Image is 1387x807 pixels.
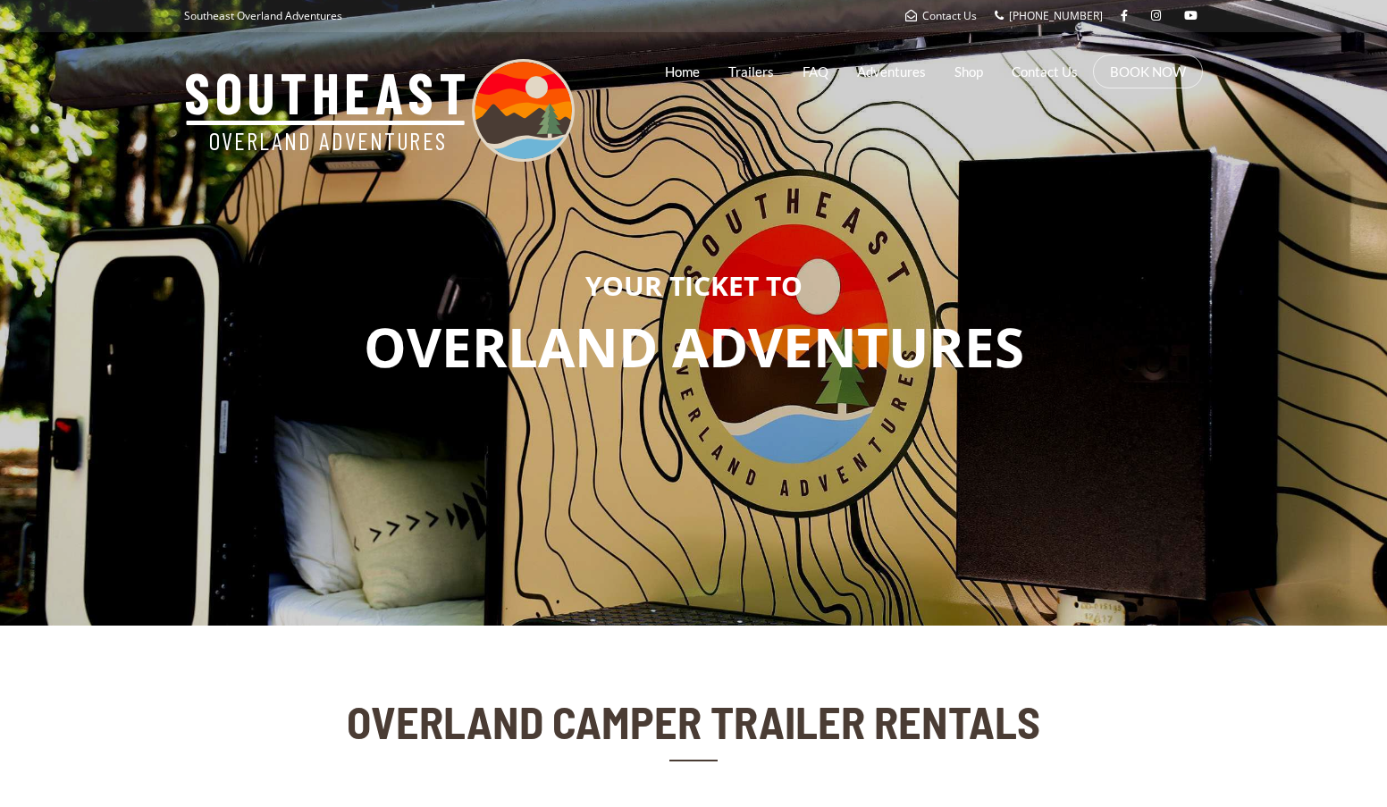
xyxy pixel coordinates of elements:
a: Adventures [857,49,926,94]
span: [PHONE_NUMBER] [1009,8,1103,23]
a: [PHONE_NUMBER] [995,8,1103,23]
img: Southeast Overland Adventures [184,59,575,162]
a: FAQ [803,49,828,94]
p: Southeast Overland Adventures [184,4,342,28]
a: Trailers [728,49,774,94]
a: Home [665,49,700,94]
a: BOOK NOW [1110,63,1186,80]
span: Contact Us [922,8,977,23]
h2: OVERLAND CAMPER TRAILER RENTALS [342,697,1045,746]
a: Contact Us [905,8,977,23]
p: OVERLAND ADVENTURES [13,309,1374,386]
h3: YOUR TICKET TO [13,271,1374,300]
a: Contact Us [1012,49,1078,94]
a: Shop [954,49,983,94]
